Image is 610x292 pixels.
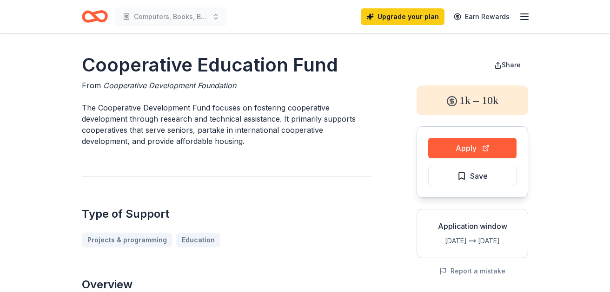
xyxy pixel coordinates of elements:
a: Earn Rewards [448,8,515,25]
button: Computers, Books, Blankets and Beyond: Creating Comfort and Connection Through [PERSON_NAME] and ... [115,7,227,26]
button: Apply [428,138,517,158]
span: Computers, Books, Blankets and Beyond: Creating Comfort and Connection Through [PERSON_NAME] and ... [134,11,208,22]
h1: Cooperative Education Fund [82,52,372,78]
a: Home [82,6,108,27]
span: Cooperative Development Foundation [103,81,236,90]
div: 1k – 10k [417,85,528,115]
button: Report a mistake [439,266,505,277]
div: [DATE] [424,235,467,247]
a: Upgrade your plan [361,8,444,25]
a: Education [176,233,220,247]
a: Projects & programming [82,233,172,247]
div: Application window [424,221,520,232]
button: Share [487,56,528,74]
p: The Cooperative Development Fund focuses on fostering cooperative development through research an... [82,102,372,147]
span: Save [470,170,488,182]
button: Save [428,166,517,186]
h2: Type of Support [82,207,372,221]
div: From [82,80,372,91]
div: [DATE] [478,235,520,247]
h2: Overview [82,277,372,292]
span: Share [502,61,521,69]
